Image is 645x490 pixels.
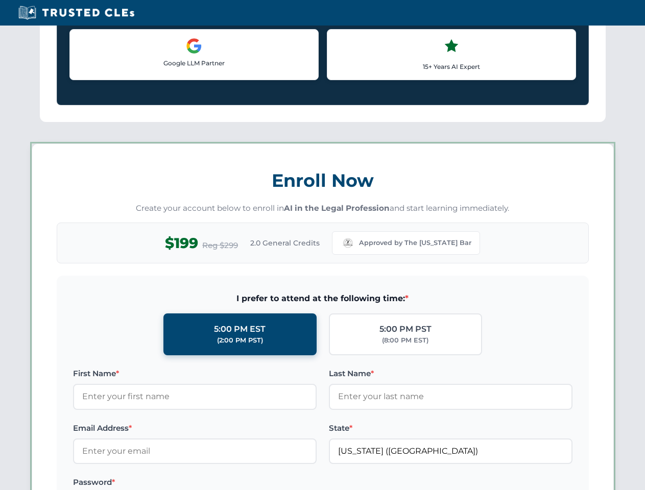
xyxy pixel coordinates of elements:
input: Missouri (MO) [329,438,572,464]
span: $199 [165,232,198,255]
div: (2:00 PM PST) [217,335,263,346]
label: Email Address [73,422,317,434]
p: 15+ Years AI Expert [336,62,567,71]
label: State [329,422,572,434]
div: (8:00 PM EST) [382,335,428,346]
img: Missouri Bar [341,236,355,250]
span: Reg $299 [202,239,238,252]
img: Google [186,38,202,54]
div: 5:00 PM EST [214,323,266,336]
label: Password [73,476,317,488]
input: Enter your email [73,438,317,464]
div: 5:00 PM PST [379,323,432,336]
span: Approved by The [US_STATE] Bar [359,238,471,248]
span: I prefer to attend at the following time: [73,292,572,305]
label: Last Name [329,367,572,380]
p: Google LLM Partner [78,58,310,68]
strong: AI in the Legal Profession [284,203,390,213]
h3: Enroll Now [57,164,589,197]
input: Enter your last name [329,384,572,409]
span: 2.0 General Credits [250,237,320,249]
p: Create your account below to enroll in and start learning immediately. [57,203,589,214]
label: First Name [73,367,317,380]
img: Trusted CLEs [15,5,137,20]
input: Enter your first name [73,384,317,409]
